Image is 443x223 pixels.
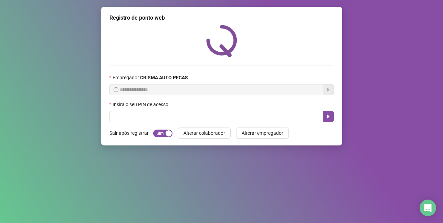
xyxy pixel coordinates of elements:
[114,87,118,92] span: info-circle
[326,114,331,119] span: caret-right
[236,128,289,139] button: Alterar empregador
[109,14,334,22] div: Registro de ponto web
[140,75,188,80] strong: CRISMA AUTO PECAS
[183,129,225,137] span: Alterar colaborador
[109,101,173,108] label: Insira o seu PIN de acesso
[113,74,188,81] span: Empregador :
[109,128,153,139] label: Sair após registrar
[420,200,436,216] div: Open Intercom Messenger
[242,129,283,137] span: Alterar empregador
[206,25,237,57] img: QRPoint
[178,128,231,139] button: Alterar colaborador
